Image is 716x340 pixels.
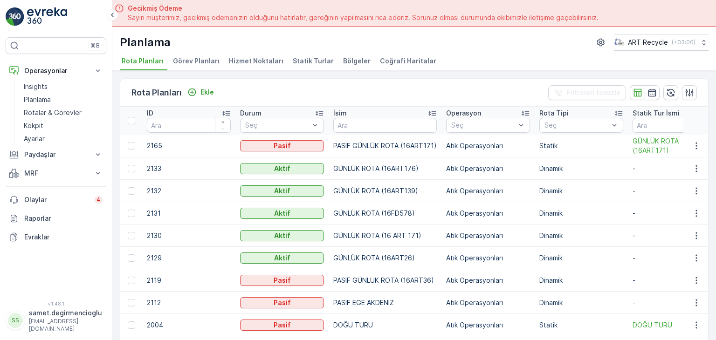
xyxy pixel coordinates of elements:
td: Dinamik [535,202,628,224]
td: GÜNLÜK ROTA (16ART139) [329,180,441,202]
a: Insights [20,80,106,93]
td: Atık Operasyonları [441,157,535,180]
p: Pasif [274,276,291,285]
p: Evraklar [24,232,103,242]
p: Insights [24,82,48,91]
p: Ayarlar [24,134,45,143]
a: Evraklar [6,228,106,246]
p: Pasif [274,298,291,307]
td: Atık Operasyonları [441,314,535,336]
p: 4 [96,196,101,204]
p: Paydaşlar [24,150,88,159]
td: DOĞU TURU [329,314,441,336]
p: Aktif [274,231,290,240]
td: GÜNLÜK ROTA (16FD578) [329,202,441,224]
a: Olaylar4 [6,190,106,209]
p: [EMAIL_ADDRESS][DOMAIN_NAME] [29,318,102,333]
span: v 1.48.1 [6,301,106,306]
p: Pasif [274,141,291,150]
p: İsim [333,109,347,118]
td: 2133 [142,157,235,180]
input: Ara [147,118,231,133]
td: Statik [535,314,628,336]
p: samet.degirmencioglu [29,308,102,318]
a: Raporlar [6,209,106,228]
td: 2132 [142,180,235,202]
span: Coğrafi Haritalar [380,56,436,66]
p: Pasif [274,320,291,330]
a: Kokpit [20,119,106,132]
p: Seç [245,121,310,130]
td: Dinamik [535,247,628,269]
button: ART Recycle(+03:00) [614,34,709,51]
p: Raporlar [24,214,103,223]
p: Rota Tipi [539,109,569,118]
p: ID [147,109,153,118]
td: PASİF EGE AKDENİZ [329,292,441,314]
p: Durum [240,109,262,118]
p: Statik Tur İsmi [633,109,680,118]
p: MRF [24,169,88,178]
td: Dinamik [535,292,628,314]
p: Olaylar [24,195,89,204]
div: Toggle Row Selected [128,254,135,262]
td: GÜNLÜK ROTA (16ART176) [329,157,441,180]
button: Ekle [184,87,218,98]
button: Pasif [240,297,324,308]
span: Bölgeler [343,56,371,66]
button: Paydaşlar [6,145,106,164]
p: Operasyon [446,109,481,118]
div: Toggle Row Selected [128,299,135,306]
p: Planlama [24,95,51,104]
span: Sayın müşterimiz, gecikmiş ödemenizin olduğunu hatırlatır, gereğinin yapılmasını rica ederiz. Sor... [128,13,599,22]
a: Planlama [20,93,106,106]
td: 2112 [142,292,235,314]
td: Dinamik [535,157,628,180]
td: PASİF GÜNLÜK ROTA (16ART171) [329,135,441,157]
td: GÜNLÜK ROTA (16 ART 171) [329,224,441,247]
td: Atık Operasyonları [441,247,535,269]
p: Ekle [200,88,214,97]
td: Atık Operasyonları [441,202,535,224]
p: Rota Planları [131,86,182,99]
button: Aktif [240,230,324,241]
td: 2004 [142,314,235,336]
span: Hizmet Noktaları [229,56,283,66]
a: Ayarlar [20,132,106,145]
button: Aktif [240,185,324,197]
p: ⌘B [90,42,100,49]
button: SSsamet.degirmencioglu[EMAIL_ADDRESS][DOMAIN_NAME] [6,308,106,333]
p: Aktif [274,209,290,218]
span: Rota Planları [122,56,164,66]
div: Toggle Row Selected [128,165,135,172]
p: Aktif [274,253,290,263]
span: Statik Turlar [293,56,334,66]
td: PASİF GÜNLÜK ROTA (16ART36) [329,269,441,292]
p: Planlama [120,35,171,50]
button: Pasif [240,275,324,286]
input: Ara [333,118,437,133]
p: Seç [451,121,516,130]
img: image_23.png [614,37,624,48]
td: GÜNLÜK ROTA (16ART26) [329,247,441,269]
img: logo [6,7,24,26]
td: Atık Operasyonları [441,180,535,202]
td: Dinamik [535,224,628,247]
button: Pasif [240,140,324,151]
div: Toggle Row Selected [128,210,135,217]
button: Aktif [240,252,324,264]
td: Dinamik [535,180,628,202]
p: ART Recycle [628,38,668,47]
p: Rotalar & Görevler [24,108,82,117]
td: Statik [535,135,628,157]
td: 2129 [142,247,235,269]
td: 2130 [142,224,235,247]
div: Toggle Row Selected [128,321,135,329]
td: Atık Operasyonları [441,135,535,157]
button: Aktif [240,163,324,174]
p: Aktif [274,186,290,196]
div: SS [8,313,23,328]
div: Toggle Row Selected [128,232,135,239]
p: Seç [544,121,609,130]
td: 2119 [142,269,235,292]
